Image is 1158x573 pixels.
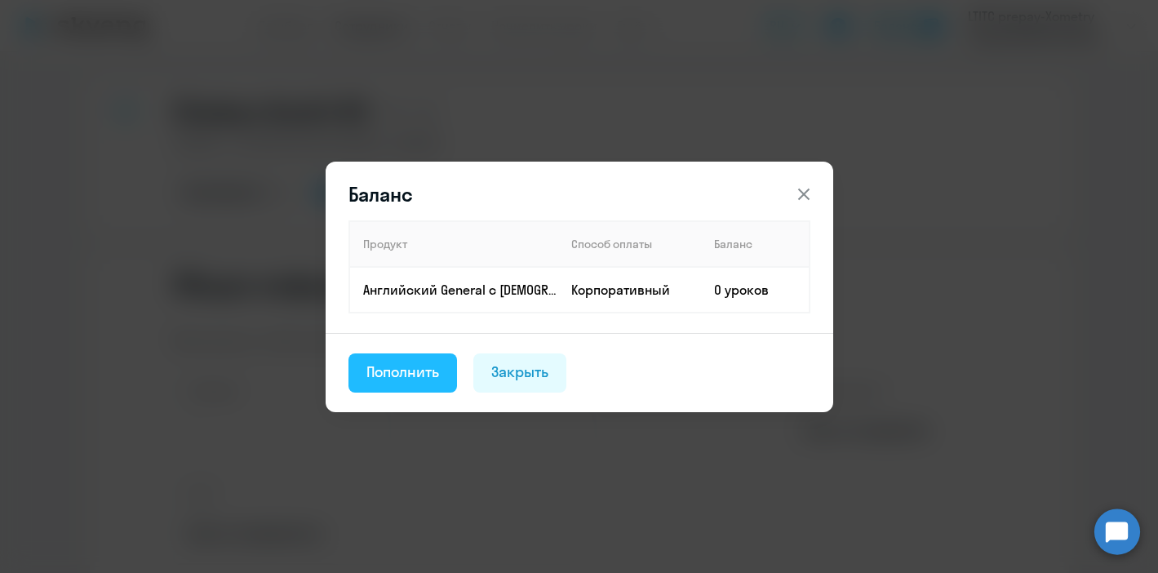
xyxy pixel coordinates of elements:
[701,221,810,267] th: Баланс
[363,281,557,299] p: Английский General с [DEMOGRAPHIC_DATA] преподавателем
[473,353,566,393] button: Закрыть
[558,221,701,267] th: Способ оплаты
[491,362,548,383] div: Закрыть
[701,267,810,313] td: 0 уроков
[558,267,701,313] td: Корпоративный
[349,221,558,267] th: Продукт
[348,353,458,393] button: Пополнить
[326,181,833,207] header: Баланс
[366,362,440,383] div: Пополнить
